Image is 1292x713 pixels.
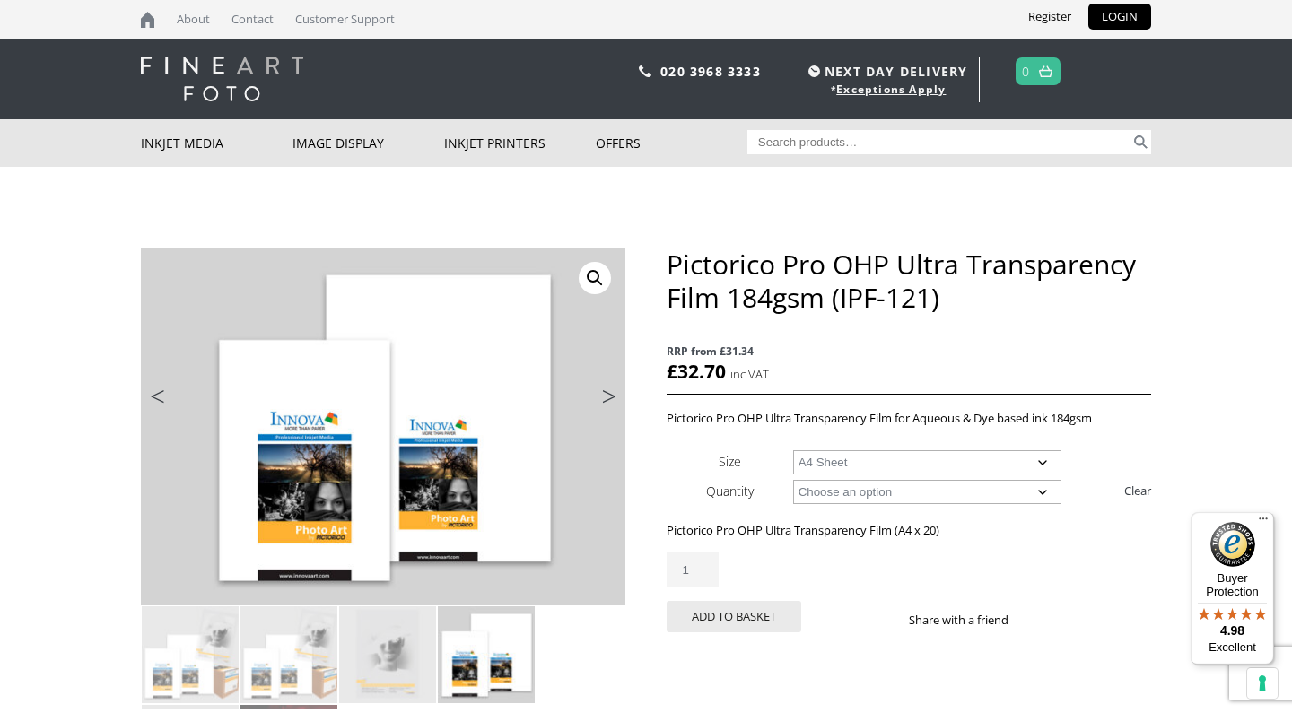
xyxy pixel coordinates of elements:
[1191,571,1274,598] p: Buyer Protection
[1191,512,1274,665] button: Trusted Shops TrustmarkBuyer Protection4.98Excellent
[444,119,596,167] a: Inkjet Printers
[804,61,967,82] span: NEXT DAY DELIVERY
[808,65,820,77] img: time.svg
[667,359,677,384] span: £
[141,57,303,101] img: logo-white.svg
[1039,65,1052,77] img: basket.svg
[1030,613,1044,627] img: facebook sharing button
[1073,613,1087,627] img: email sharing button
[596,119,747,167] a: Offers
[1052,613,1066,627] img: twitter sharing button
[1220,623,1244,638] span: 4.98
[667,552,719,587] input: Product quantity
[1015,4,1085,30] a: Register
[1247,668,1278,699] button: Your consent preferences for tracking technologies
[667,520,1151,541] p: Pictorico Pro OHP Ultra Transparency Film (A4 x 20)
[1210,522,1255,567] img: Trusted Shops Trustmark
[836,82,946,97] a: Exceptions Apply
[1088,4,1151,30] a: LOGIN
[579,262,611,294] a: View full-screen image gallery
[1191,640,1274,655] p: Excellent
[667,359,726,384] bdi: 32.70
[706,483,754,500] label: Quantity
[141,119,292,167] a: Inkjet Media
[1253,512,1274,534] button: Menu
[747,130,1131,154] input: Search products…
[639,65,651,77] img: phone.svg
[438,606,535,703] img: Pictorico Pro OHP Ultra Transparency Film 184gsm (IPF-121) - Image 4
[909,610,1030,630] p: Share with a friend
[719,453,741,470] label: Size
[667,248,1151,314] h1: Pictorico Pro OHP Ultra Transparency Film 184gsm (IPF-121)
[292,119,444,167] a: Image Display
[660,63,761,80] a: 020 3968 3333
[667,341,1151,361] span: RRP from £31.34
[240,606,337,703] img: Pictorico Pro OHP Ultra Transparency Film 184gsm (IPF-121) - Image 2
[1022,58,1030,84] a: 0
[142,606,239,703] img: Pictorico Pro OHP Ultra Transparency Film 184gsm (IPF-121)
[667,601,801,632] button: Add to basket
[1130,130,1151,154] button: Search
[1124,476,1151,505] a: Clear options
[667,408,1151,429] p: Pictorico Pro OHP Ultra Transparency Film for Aqueous & Dye based ink 184gsm
[339,606,436,703] img: Pictorico Pro OHP Ultra Transparency Film 184gsm (IPF-121) - Image 3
